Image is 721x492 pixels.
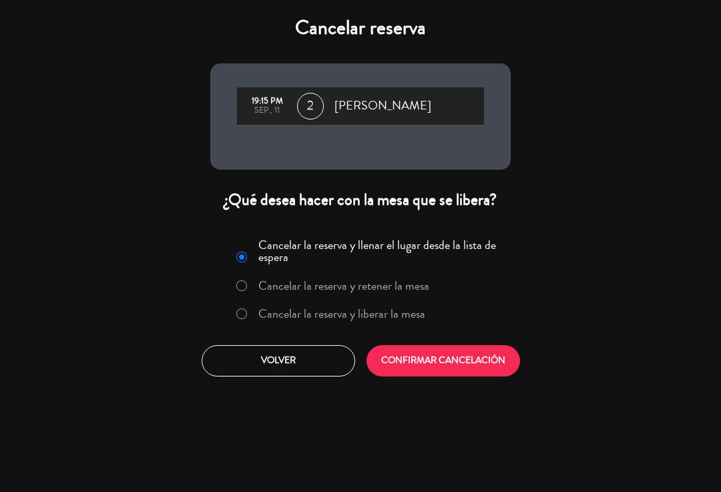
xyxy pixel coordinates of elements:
[210,16,511,40] h4: Cancelar reserva
[258,280,429,292] label: Cancelar la reserva y retener la mesa
[367,345,520,377] button: CONFIRMAR CANCELACIÓN
[244,97,290,106] div: 19:15 PM
[210,190,511,210] div: ¿Qué desea hacer con la mesa que se libera?
[202,345,355,377] button: Volver
[244,106,290,115] div: sep., 11
[297,93,324,119] span: 2
[258,308,425,320] label: Cancelar la reserva y liberar la mesa
[334,96,431,116] span: [PERSON_NAME]
[258,239,503,263] label: Cancelar la reserva y llenar el lugar desde la lista de espera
